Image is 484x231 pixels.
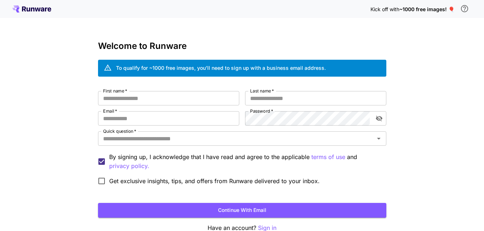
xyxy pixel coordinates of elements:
p: By signing up, I acknowledge that I have read and agree to the applicable and [109,153,381,171]
button: By signing up, I acknowledge that I have read and agree to the applicable and privacy policy. [311,153,345,162]
button: Open [374,133,384,144]
label: Quick question [103,128,136,134]
label: Email [103,108,117,114]
span: Get exclusive insights, tips, and offers from Runware delivered to your inbox. [109,177,320,185]
span: ~1000 free images! 🎈 [399,6,454,12]
span: Kick off with [370,6,399,12]
div: To qualify for ~1000 free images, you’ll need to sign up with a business email address. [116,64,326,72]
label: Password [250,108,273,114]
button: In order to qualify for free credit, you need to sign up with a business email address and click ... [457,1,472,16]
label: First name [103,88,127,94]
button: toggle password visibility [373,112,386,125]
p: privacy policy. [109,162,149,171]
p: terms of use [311,153,345,162]
button: Continue with email [98,203,386,218]
label: Last name [250,88,274,94]
h3: Welcome to Runware [98,41,386,51]
button: By signing up, I acknowledge that I have read and agree to the applicable terms of use and [109,162,149,171]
